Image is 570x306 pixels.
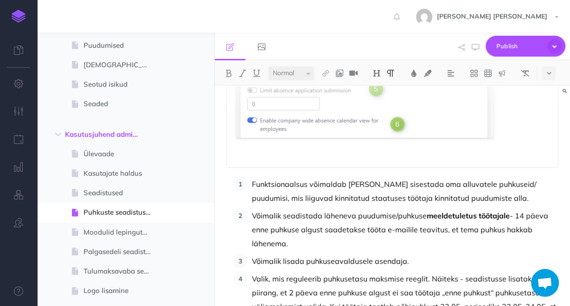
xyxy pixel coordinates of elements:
[83,207,159,218] span: Puhkuste seadistused
[238,70,247,77] img: Italic button
[335,70,344,77] img: Add image button
[252,177,558,205] p: Funktsionaalsus võimaldab [PERSON_NAME] sisestada oma alluvatele puhkuseid/ puudumisi, mis liiguv...
[484,70,492,77] img: Create table button
[416,9,432,25] img: 0bf3c2874891d965dab3c1b08e631cda.jpg
[83,148,159,159] span: Ülevaade
[83,59,159,70] span: [DEMOGRAPHIC_DATA] muudatused
[427,211,510,220] strong: meeldetuletus töötajale
[224,70,233,77] img: Bold button
[83,40,159,51] span: Puudumised
[521,70,529,77] img: Clear styles button
[83,168,159,179] span: Kasutajate haldus
[12,10,26,23] img: logo-mark.svg
[83,227,159,238] span: Moodulid lepingutele
[252,209,558,250] p: Võimalik seadistada läheneva puudumise/puhkuse - 14 päeva enne puhkuse algust saadetakse tööta e-...
[386,70,395,77] img: Paragraph button
[531,269,559,297] a: Open chat
[447,70,455,77] img: Alignment dropdown menu button
[372,70,381,77] img: Headings dropdown button
[252,70,261,77] img: Underline button
[83,79,159,90] span: Seotud isikud
[410,70,418,77] img: Text color button
[498,70,506,77] img: Callout dropdown menu button
[486,36,565,57] button: Publish
[83,285,159,296] span: Logo lisamine
[83,98,159,109] span: Seaded
[83,266,159,277] span: Tulumaksavaba seadistused
[65,129,147,140] span: Kasutusjuhend administraatorile
[321,70,330,77] img: Link button
[423,70,432,77] img: Text background color button
[83,246,159,257] span: Palgasedeli seadistus
[432,12,552,20] span: [PERSON_NAME] [PERSON_NAME]
[252,254,558,268] p: Võimalik lisada puhkuseavaldusele asendaja.
[349,70,358,77] img: Add video button
[496,39,543,53] span: Publish
[83,187,159,198] span: Seadistused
